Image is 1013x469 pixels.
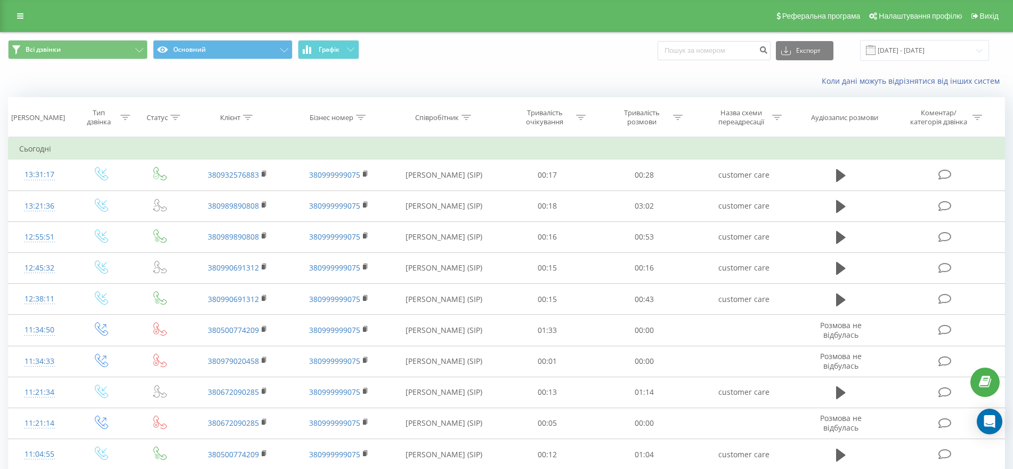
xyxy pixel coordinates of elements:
a: Коли дані можуть відрізнятися вiд інших систем [822,76,1005,86]
div: 13:21:36 [19,196,60,217]
a: 380999999075 [309,449,360,459]
a: 380999999075 [309,170,360,180]
div: Аудіозапис розмови [811,113,878,122]
td: 00:53 [596,221,693,252]
td: 00:43 [596,284,693,315]
td: [PERSON_NAME] (SIP) [390,377,498,408]
td: 00:00 [596,408,693,439]
span: Реферальна програма [782,12,861,20]
td: [PERSON_NAME] (SIP) [390,315,498,346]
div: 11:04:55 [19,444,60,465]
div: Open Intercom Messenger [977,409,1002,434]
a: 380990691312 [208,294,259,304]
td: customer care [693,284,795,315]
div: Тривалість розмови [613,108,670,126]
div: 11:34:50 [19,320,60,340]
span: Налаштування профілю [879,12,962,20]
a: 380999999075 [309,232,360,242]
a: 380932576883 [208,170,259,180]
td: Сьогодні [9,138,1005,160]
a: 380999999075 [309,263,360,273]
button: Експорт [776,41,833,60]
a: 380672090285 [208,387,259,397]
td: 00:18 [499,190,596,221]
div: 11:21:14 [19,413,60,434]
a: 380999999075 [309,201,360,211]
div: Назва схеми переадресації [712,108,769,126]
input: Пошук за номером [658,41,771,60]
div: 12:38:11 [19,289,60,309]
span: Всі дзвінки [26,45,61,54]
div: 12:55:51 [19,227,60,248]
td: 00:13 [499,377,596,408]
a: 380999999075 [309,387,360,397]
span: Графік [319,46,339,53]
td: 00:00 [596,346,693,377]
td: 00:17 [499,160,596,190]
a: 380979020458 [208,356,259,366]
span: Розмова не відбулась [820,351,862,371]
div: Бізнес номер [310,113,353,122]
button: Основний [153,40,293,59]
a: 380500774209 [208,325,259,335]
a: 380999999075 [309,356,360,366]
td: [PERSON_NAME] (SIP) [390,221,498,252]
div: Коментар/категорія дзвінка [907,108,970,126]
td: [PERSON_NAME] (SIP) [390,346,498,377]
div: Тип дзвінка [80,108,118,126]
td: 03:02 [596,190,693,221]
a: 380989890808 [208,232,259,242]
div: 11:34:33 [19,351,60,372]
a: 380990691312 [208,263,259,273]
div: [PERSON_NAME] [11,113,65,122]
button: Графік [298,40,359,59]
td: 00:01 [499,346,596,377]
div: Статус [147,113,168,122]
td: [PERSON_NAME] (SIP) [390,284,498,315]
td: 00:15 [499,252,596,283]
td: customer care [693,221,795,252]
td: 00:15 [499,284,596,315]
button: Всі дзвінки [8,40,148,59]
div: Співробітник [415,113,459,122]
span: Вихід [980,12,999,20]
td: [PERSON_NAME] (SIP) [390,190,498,221]
span: Розмова не відбулась [820,413,862,433]
td: 00:05 [499,408,596,439]
div: 13:31:17 [19,164,60,185]
td: customer care [693,190,795,221]
a: 380999999075 [309,325,360,335]
td: 01:33 [499,315,596,346]
td: [PERSON_NAME] (SIP) [390,408,498,439]
td: 00:00 [596,315,693,346]
a: 380999999075 [309,294,360,304]
td: 01:14 [596,377,693,408]
td: customer care [693,252,795,283]
td: 00:16 [596,252,693,283]
td: 00:28 [596,160,693,190]
td: customer care [693,377,795,408]
td: [PERSON_NAME] (SIP) [390,252,498,283]
a: 380500774209 [208,449,259,459]
div: 11:21:34 [19,382,60,403]
a: 380989890808 [208,201,259,211]
td: [PERSON_NAME] (SIP) [390,160,498,190]
a: 380999999075 [309,418,360,428]
span: Розмова не відбулась [820,320,862,340]
div: Клієнт [220,113,240,122]
div: 12:45:32 [19,258,60,279]
div: Тривалість очікування [516,108,573,126]
a: 380672090285 [208,418,259,428]
td: 00:16 [499,221,596,252]
td: customer care [693,160,795,190]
